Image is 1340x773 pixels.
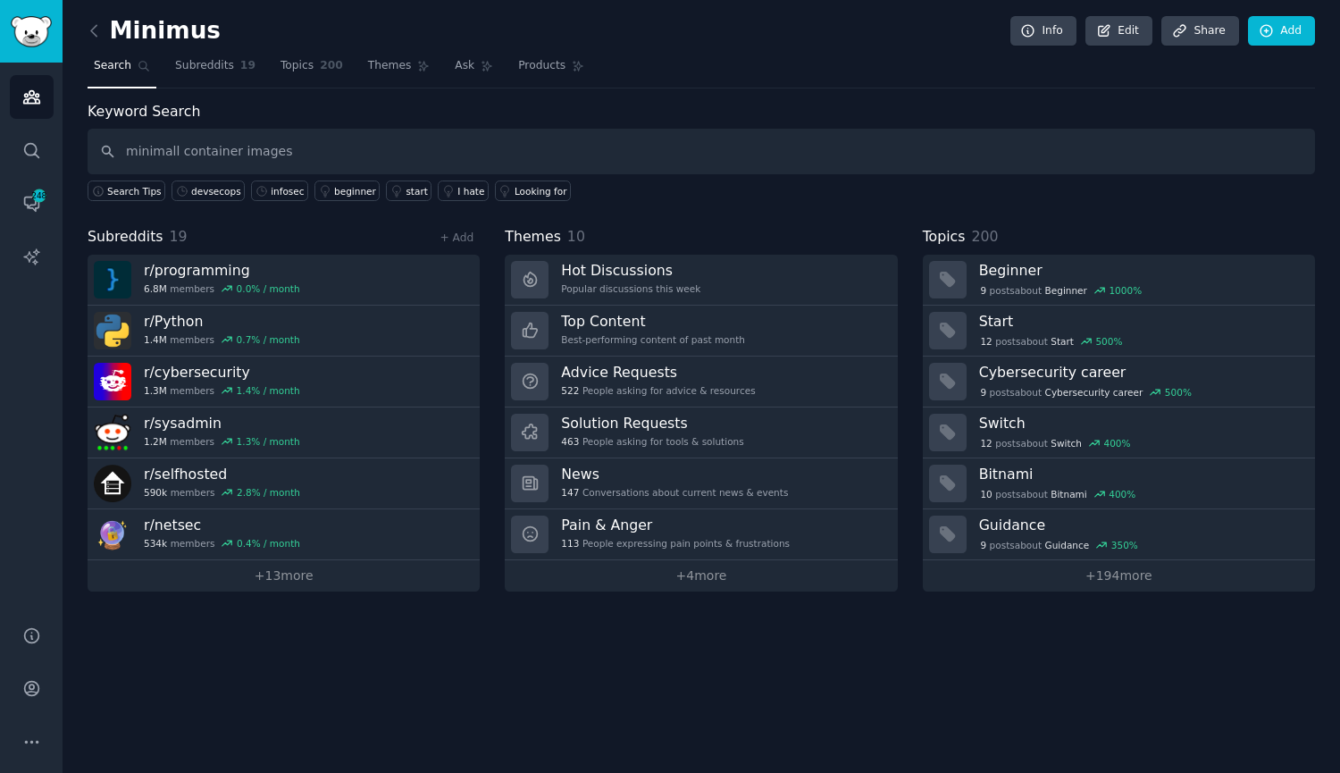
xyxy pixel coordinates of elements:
[1045,539,1090,551] span: Guidance
[923,408,1315,458] a: Switch12postsaboutSwitch400%
[979,516,1302,534] h3: Guidance
[94,363,131,400] img: cybersecurity
[561,333,745,346] div: Best-performing content of past month
[88,17,221,46] h2: Minimus
[923,560,1315,592] a: +194more
[334,185,376,197] div: beginner
[505,509,897,560] a: Pain & Anger113People expressing pain points & frustrations
[923,509,1315,560] a: Guidance9postsaboutGuidance350%
[314,181,380,201] a: beginner
[144,414,300,433] h3: r/ sysadmin
[979,537,1140,553] div: post s about
[923,226,966,248] span: Topics
[438,181,489,201] a: I hate
[88,255,480,306] a: r/programming6.8Mmembers0.0% / month
[88,306,480,357] a: r/Python1.4Mmembers0.7% / month
[94,414,131,451] img: sysadmin
[561,516,790,534] h3: Pain & Anger
[980,335,992,348] span: 12
[88,357,480,408] a: r/cybersecurity1.3Mmembers1.4% / month
[88,129,1315,174] input: Keyword search in audience
[320,58,343,74] span: 200
[561,537,579,550] span: 113
[1085,16,1152,46] a: Edit
[144,282,167,295] span: 6.8M
[144,384,300,397] div: members
[11,16,52,47] img: GummySearch logo
[88,103,200,120] label: Keyword Search
[1045,284,1087,297] span: Beginner
[979,261,1302,280] h3: Beginner
[144,486,300,499] div: members
[144,537,300,550] div: members
[923,357,1315,408] a: Cybersecurity career9postsaboutCybersecurity career500%
[271,185,304,197] div: infosec
[88,509,480,560] a: r/netsec534kmembers0.4% / month
[979,435,1133,451] div: post s about
[1165,386,1192,399] div: 500 %
[495,181,571,201] a: Looking for
[1109,284,1142,297] div: 1000 %
[979,414,1302,433] h3: Switch
[980,437,992,450] span: 12
[88,52,156,88] a: Search
[561,312,745,331] h3: Top Content
[144,261,300,280] h3: r/ programming
[144,537,167,550] span: 534k
[561,282,700,295] div: Popular discussions this week
[980,386,986,399] span: 9
[191,185,241,197] div: devsecops
[567,228,585,245] span: 10
[971,228,998,245] span: 200
[505,226,561,248] span: Themes
[1045,386,1143,399] span: Cybersecurity career
[88,408,480,458] a: r/sysadmin1.2Mmembers1.3% / month
[561,384,579,397] span: 522
[979,363,1302,382] h3: Cybersecurity career
[144,333,167,346] span: 1.4M
[175,58,234,74] span: Subreddits
[505,560,897,592] a: +4more
[237,384,300,397] div: 1.4 % / month
[448,52,499,88] a: Ask
[237,435,300,448] div: 1.3 % / month
[251,181,308,201] a: infosec
[237,282,300,295] div: 0.0 % / month
[923,458,1315,509] a: Bitnami10postsaboutBitnami400%
[1109,488,1135,500] div: 400 %
[455,58,474,74] span: Ask
[980,488,992,500] span: 10
[505,306,897,357] a: Top ContentBest-performing content of past month
[561,486,579,499] span: 147
[88,226,163,248] span: Subreddits
[237,537,300,550] div: 0.4 % / month
[88,560,480,592] a: +13more
[274,52,349,88] a: Topics200
[144,333,300,346] div: members
[94,261,131,298] img: programming
[561,465,788,483] h3: News
[94,312,131,349] img: Python
[561,435,579,448] span: 463
[979,282,1143,298] div: post s about
[561,435,743,448] div: People asking for tools & solutions
[31,189,47,202] span: 248
[144,363,300,382] h3: r/ cybersecurity
[457,185,484,197] div: I hate
[923,306,1315,357] a: Start12postsaboutStart500%
[505,408,897,458] a: Solution Requests463People asking for tools & solutions
[561,537,790,550] div: People expressing pain points & frustrations
[979,384,1193,400] div: post s about
[561,486,788,499] div: Conversations about current news & events
[1095,335,1122,348] div: 500 %
[1051,335,1074,348] span: Start
[368,58,412,74] span: Themes
[505,357,897,408] a: Advice Requests522People asking for advice & resources
[1051,488,1086,500] span: Bitnami
[88,181,165,201] button: Search Tips
[144,384,167,397] span: 1.3M
[505,255,897,306] a: Hot DiscussionsPopular discussions this week
[440,231,473,244] a: + Add
[1103,437,1130,450] div: 400 %
[561,384,755,397] div: People asking for advice & resources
